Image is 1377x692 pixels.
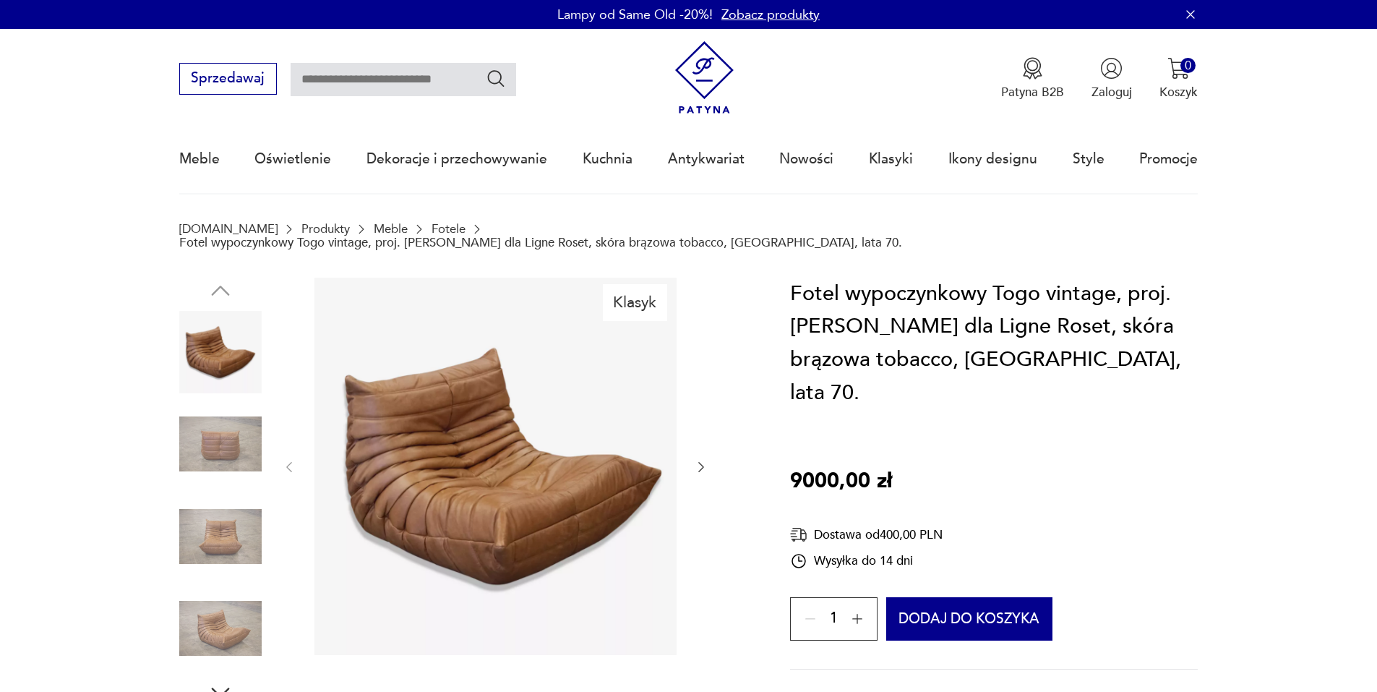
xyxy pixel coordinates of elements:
[790,526,807,544] img: Ikona dostawy
[668,41,741,114] img: Patyna - sklep z meblami i dekoracjami vintage
[179,403,262,485] img: Zdjęcie produktu Fotel wypoczynkowy Togo vintage, proj. M. Ducaroy dla Ligne Roset, skóra brązowa...
[1139,126,1198,192] a: Promocje
[1167,57,1190,80] img: Ikona koszyka
[374,222,408,236] a: Meble
[179,74,277,85] a: Sprzedawaj
[179,587,262,670] img: Zdjęcie produktu Fotel wypoczynkowy Togo vintage, proj. M. Ducaroy dla Ligne Roset, skóra brązowa...
[1100,57,1123,80] img: Ikonka użytkownika
[432,222,466,236] a: Fotele
[790,278,1198,409] h1: Fotel wypoczynkowy Togo vintage, proj. [PERSON_NAME] dla Ligne Roset, skóra brązowa tobacco, [GEO...
[179,222,278,236] a: [DOMAIN_NAME]
[886,597,1053,641] button: Dodaj do koszyka
[830,613,838,625] span: 1
[603,284,667,320] div: Klasyk
[1180,58,1196,73] div: 0
[779,126,833,192] a: Nowości
[1091,57,1132,101] button: Zaloguj
[314,278,692,655] img: Zdjęcie produktu Fotel wypoczynkowy Togo vintage, proj. M. Ducaroy dla Ligne Roset, skóra brązowa...
[721,6,820,24] a: Zobacz produkty
[869,126,913,192] a: Klasyki
[948,126,1037,192] a: Ikony designu
[179,495,262,578] img: Zdjęcie produktu Fotel wypoczynkowy Togo vintage, proj. M. Ducaroy dla Ligne Roset, skóra brązowa...
[583,126,632,192] a: Kuchnia
[179,236,902,249] p: Fotel wypoczynkowy Togo vintage, proj. [PERSON_NAME] dla Ligne Roset, skóra brązowa tobacco, [GEO...
[179,311,262,393] img: Zdjęcie produktu Fotel wypoczynkowy Togo vintage, proj. M. Ducaroy dla Ligne Roset, skóra brązowa...
[1091,84,1132,101] p: Zaloguj
[1159,84,1198,101] p: Koszyk
[557,6,713,24] p: Lampy od Same Old -20%!
[1021,57,1044,80] img: Ikona medalu
[179,126,220,192] a: Meble
[1001,84,1064,101] p: Patyna B2B
[790,526,943,544] div: Dostawa od 400,00 PLN
[1159,57,1198,101] button: 0Koszyk
[366,126,547,192] a: Dekoracje i przechowywanie
[790,465,892,498] p: 9000,00 zł
[1001,57,1064,101] a: Ikona medaluPatyna B2B
[1001,57,1064,101] button: Patyna B2B
[486,68,507,89] button: Szukaj
[668,126,745,192] a: Antykwariat
[790,552,943,570] div: Wysyłka do 14 dni
[1073,126,1104,192] a: Style
[254,126,331,192] a: Oświetlenie
[301,222,350,236] a: Produkty
[179,63,277,95] button: Sprzedawaj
